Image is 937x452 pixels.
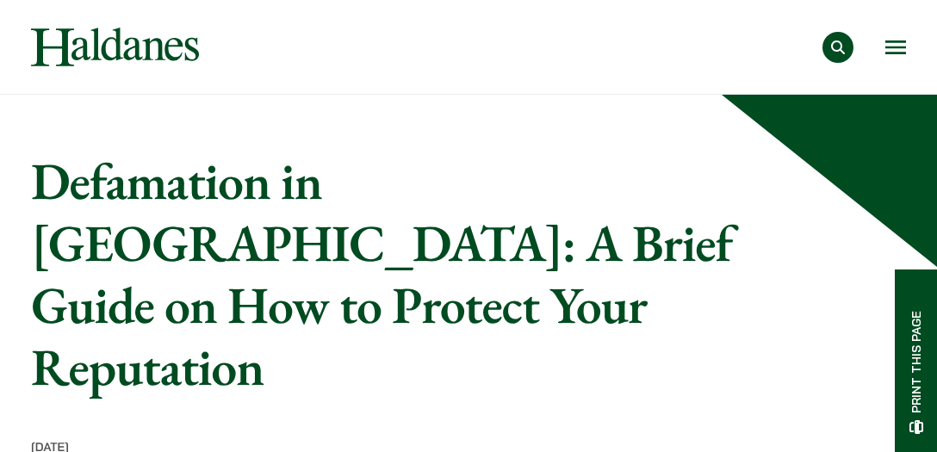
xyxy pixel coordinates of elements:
[822,32,853,63] button: Search
[885,40,906,54] button: Open menu
[31,28,199,66] img: Logo of Haldanes
[31,150,777,398] h1: Defamation in [GEOGRAPHIC_DATA]: A Brief Guide on How to Protect Your Reputation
